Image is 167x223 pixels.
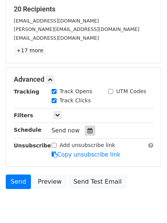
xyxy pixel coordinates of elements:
[14,75,153,84] h5: Advanced
[52,127,80,134] span: Send now
[14,5,153,13] h5: 20 Recipients
[60,141,115,149] label: Add unsubscribe link
[116,87,146,95] label: UTM Codes
[129,186,167,223] iframe: Chat Widget
[6,175,31,189] a: Send
[14,46,46,55] a: +17 more
[14,26,139,32] small: [PERSON_NAME][EMAIL_ADDRESS][DOMAIN_NAME]
[14,112,33,118] strong: Filters
[14,89,39,95] strong: Tracking
[60,87,92,95] label: Track Opens
[68,175,126,189] a: Send Test Email
[14,142,51,149] strong: Unsubscribe
[14,18,99,24] small: [EMAIL_ADDRESS][DOMAIN_NAME]
[52,151,120,158] a: Copy unsubscribe link
[14,35,99,41] small: [EMAIL_ADDRESS][DOMAIN_NAME]
[33,175,66,189] a: Preview
[14,127,41,133] strong: Schedule
[60,97,91,105] label: Track Clicks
